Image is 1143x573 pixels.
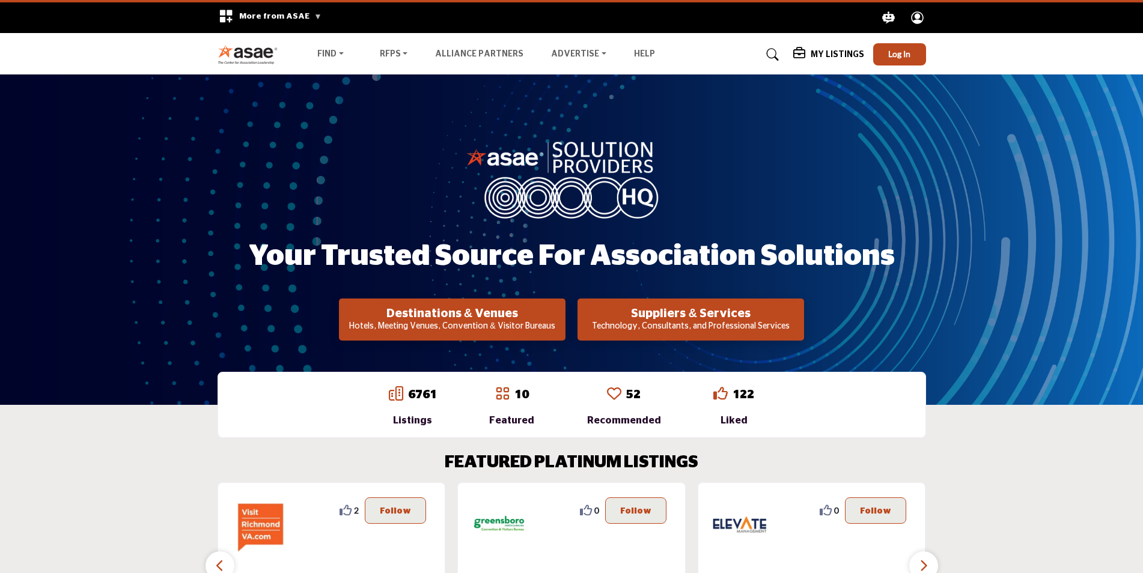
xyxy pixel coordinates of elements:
[211,2,329,33] div: More from ASAE
[578,299,804,341] button: Suppliers & Services Technology, Consultants, and Professional Services
[581,306,800,321] h2: Suppliers & Services
[713,386,728,401] i: Go to Liked
[472,497,526,551] img: Greensboro Area CVB
[733,389,754,401] a: 122
[834,504,839,517] span: 0
[605,497,666,524] button: Follow
[594,504,599,517] span: 0
[634,50,655,58] a: Help
[873,43,926,65] button: Log In
[249,238,895,275] h1: Your Trusted Source for Association Solutions
[354,504,359,517] span: 2
[309,46,352,63] a: Find
[445,453,698,473] h2: FEATURED PLATINUM LISTINGS
[755,45,787,64] a: Search
[793,47,864,62] div: My Listings
[343,306,562,321] h2: Destinations & Venues
[380,504,411,517] p: Follow
[811,49,864,60] h5: My Listings
[607,386,621,403] a: Go to Recommended
[495,386,510,403] a: Go to Featured
[543,46,615,63] a: Advertise
[845,497,906,524] button: Follow
[466,139,677,218] img: image
[489,413,534,428] div: Featured
[371,46,416,63] a: RFPs
[343,321,562,333] p: Hotels, Meeting Venues, Convention & Visitor Bureaus
[713,497,767,551] img: Elevate Management Company
[239,12,322,20] span: More from ASAE
[587,413,661,428] div: Recommended
[218,44,284,64] img: Site Logo
[626,389,641,401] a: 52
[435,50,523,58] a: Alliance Partners
[233,497,287,551] img: Richmond Region Tourism
[514,389,529,401] a: 10
[860,504,891,517] p: Follow
[620,504,651,517] p: Follow
[389,413,437,428] div: Listings
[581,321,800,333] p: Technology, Consultants, and Professional Services
[888,49,910,59] span: Log In
[713,413,754,428] div: Liked
[365,497,426,524] button: Follow
[408,389,437,401] a: 6761
[339,299,565,341] button: Destinations & Venues Hotels, Meeting Venues, Convention & Visitor Bureaus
